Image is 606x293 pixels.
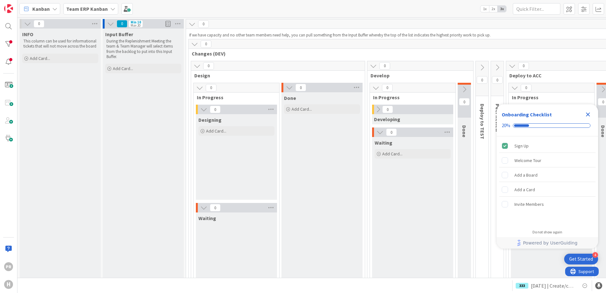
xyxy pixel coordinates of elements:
[498,6,506,12] span: 3x
[514,171,538,179] div: Add a Board
[201,40,211,48] span: 0
[513,3,560,15] input: Quick Filter...
[531,282,576,290] span: [DATE] | Create/collate overview of Facility applications
[516,283,528,289] div: 333
[22,31,33,37] span: INFO
[461,125,467,137] span: Done
[131,21,141,24] div: Min 10
[198,215,216,221] span: Waiting
[4,280,13,289] div: H
[206,84,216,92] span: 0
[34,20,44,28] span: 0
[499,183,596,197] div: Add a Card is incomplete.
[382,84,393,92] span: 0
[30,55,50,61] span: Add Card...
[502,123,510,128] div: 20%
[198,117,222,123] span: Designing
[284,95,296,101] span: Done
[32,5,50,13] span: Kanban
[23,39,97,49] p: This column can be used for informational tickets that will not move across the board
[497,237,598,249] div: Footer
[66,6,108,12] b: Team ERP Kanban
[514,157,541,164] div: Welcome Tour
[105,31,133,37] span: Input Buffer
[499,168,596,182] div: Add a Board is incomplete.
[106,39,180,59] p: During the Replenishment Meeting the team & Team Manager will select items from the backlog to pu...
[459,98,470,106] span: 0
[373,94,448,101] span: In Progress
[382,151,403,157] span: Add Card...
[583,109,593,120] div: Close Checklist
[497,136,598,225] div: Checklist items
[379,62,390,70] span: 0
[371,72,465,79] span: Develop
[375,140,392,146] span: Waiting
[295,84,306,91] span: 0
[382,106,393,113] span: 0
[197,94,271,101] span: In Progress
[479,104,486,139] span: Deploy to TEST
[499,139,596,153] div: Sign Up is complete.
[521,84,532,92] span: 0
[386,128,397,136] span: 0
[131,24,140,27] div: Max 20
[198,20,209,28] span: 0
[4,4,13,13] img: Visit kanbanzone.com
[502,111,552,118] div: Onboarding Checklist
[514,142,529,150] div: Sign Up
[13,1,29,9] span: Support
[502,123,593,128] div: Checklist progress: 20%
[500,237,595,249] a: Powered by UserGuiding
[514,186,535,193] div: Add a Card
[489,6,498,12] span: 2x
[210,204,221,212] span: 0
[494,104,501,132] span: Peer Review
[523,239,577,247] span: Powered by UserGuiding
[509,72,604,79] span: Deploy to ACC
[194,72,357,79] span: Design
[592,252,598,258] div: 4
[499,197,596,211] div: Invite Members is incomplete.
[564,254,598,264] div: Open Get Started checklist, remaining modules: 4
[292,106,312,112] span: Add Card...
[210,106,221,113] span: 0
[518,62,529,70] span: 0
[512,94,586,101] span: In Progress
[514,200,544,208] div: Invite Members
[203,62,214,70] span: 0
[4,262,13,271] div: PR
[569,256,593,262] div: Get Started
[113,66,133,71] span: Add Card...
[492,76,503,84] span: 0
[532,230,562,235] div: Do not show again
[480,6,489,12] span: 1x
[477,76,487,84] span: 0
[206,128,226,134] span: Add Card...
[374,116,400,122] span: Developing
[117,20,127,28] span: 0
[497,104,598,249] div: Checklist Container
[499,153,596,167] div: Welcome Tour is incomplete.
